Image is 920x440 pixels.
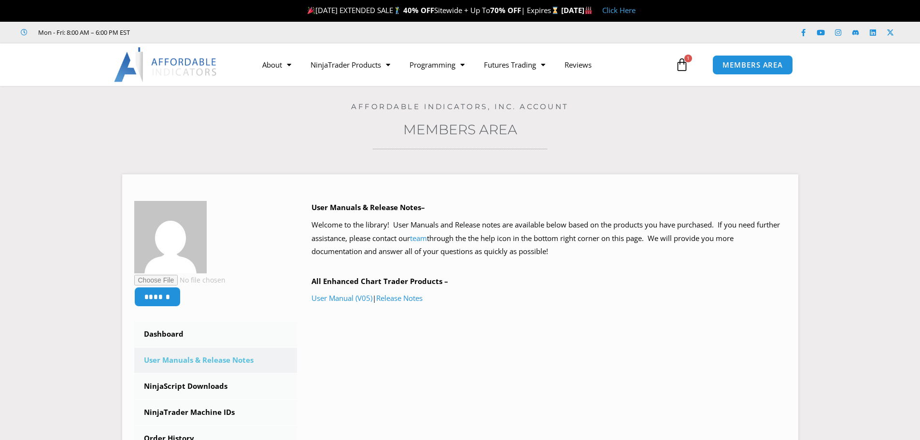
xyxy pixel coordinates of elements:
[376,293,423,303] a: Release Notes
[134,374,297,399] a: NinjaScript Downloads
[474,54,555,76] a: Futures Trading
[311,202,425,212] b: User Manuals & Release Notes–
[410,233,427,243] a: team
[661,51,703,79] a: 1
[114,47,218,82] img: LogoAI | Affordable Indicators – NinjaTrader
[552,7,559,14] img: ⌛
[305,5,561,15] span: [DATE] EXTENDED SALE Sitewide + Up To | Expires
[311,292,786,305] p: |
[722,61,783,69] span: MEMBERS AREA
[585,7,592,14] img: 🏭
[394,7,401,14] img: 🏌️‍♂️
[602,5,636,15] a: Click Here
[301,54,400,76] a: NinjaTrader Products
[561,5,593,15] strong: [DATE]
[490,5,521,15] strong: 70% OFF
[555,54,601,76] a: Reviews
[253,54,673,76] nav: Menu
[134,201,207,273] img: 1e41ef4c2c1554bd6d89ec30e5d2a34111c96bb100415af669756c811e2dcbba
[143,28,288,37] iframe: Customer reviews powered by Trustpilot
[712,55,793,75] a: MEMBERS AREA
[253,54,301,76] a: About
[351,102,569,111] a: Affordable Indicators, Inc. Account
[403,5,434,15] strong: 40% OFF
[684,55,692,62] span: 1
[311,276,448,286] b: All Enhanced Chart Trader Products –
[400,54,474,76] a: Programming
[311,218,786,259] p: Welcome to the library! User Manuals and Release notes are available below based on the products ...
[308,7,315,14] img: 🎉
[36,27,130,38] span: Mon - Fri: 8:00 AM – 6:00 PM EST
[403,121,517,138] a: Members Area
[134,400,297,425] a: NinjaTrader Machine IDs
[134,348,297,373] a: User Manuals & Release Notes
[311,293,372,303] a: User Manual (V05)
[134,322,297,347] a: Dashboard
